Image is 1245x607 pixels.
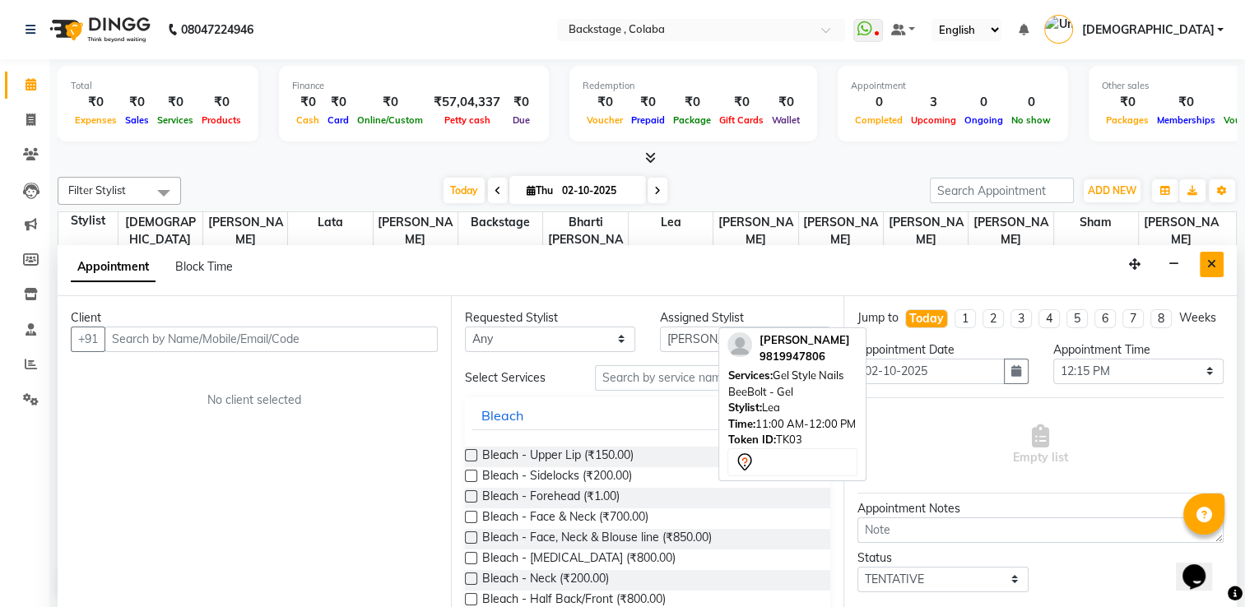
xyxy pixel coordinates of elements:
li: 4 [1038,309,1060,328]
span: Time: [727,417,755,430]
div: ₹0 [292,93,323,112]
div: ₹0 [669,93,715,112]
div: ₹0 [71,93,121,112]
span: Wallet [768,114,804,126]
span: Upcoming [907,114,960,126]
div: 11:00 AM-12:00 PM [727,416,857,433]
div: Stylist [58,212,118,229]
span: Today [444,178,485,203]
span: [PERSON_NAME] [884,212,968,250]
span: Backstage [458,212,542,233]
span: [PERSON_NAME] [759,333,849,346]
li: 7 [1122,309,1144,328]
span: Bleach - Forehead (₹1.00) [482,488,620,508]
span: Completed [851,114,907,126]
span: Products [197,114,245,126]
div: Weeks [1178,309,1215,327]
div: ₹0 [715,93,768,112]
span: [DEMOGRAPHIC_DATA] [118,212,202,250]
input: yyyy-mm-dd [857,359,1004,384]
span: Stylist: [727,401,761,414]
div: Appointment Notes [857,500,1224,517]
div: Total [71,79,245,93]
li: 3 [1010,309,1032,328]
span: Lea [629,212,713,233]
span: Filter Stylist [68,183,126,197]
span: Block Time [175,259,233,274]
button: +91 [71,327,105,352]
span: Token ID: [727,433,775,446]
span: Empty list [1013,424,1068,466]
div: ₹0 [583,93,627,112]
div: Lea [727,400,857,416]
span: Card [323,114,353,126]
div: Finance [292,79,536,93]
span: Bleach - Face & Neck (₹700.00) [482,508,648,529]
span: [PERSON_NAME] [374,212,458,250]
img: profile [727,332,752,357]
span: [DEMOGRAPHIC_DATA] [1081,21,1214,39]
li: 5 [1066,309,1088,328]
div: 9819947806 [759,349,849,365]
div: ₹0 [153,93,197,112]
div: ₹0 [1153,93,1219,112]
div: Today [909,310,944,327]
input: 2025-10-02 [557,178,639,203]
span: Due [509,114,534,126]
button: Bleach [472,401,825,430]
span: [PERSON_NAME] [203,212,287,250]
div: Appointment Time [1053,341,1224,359]
span: Prepaid [627,114,669,126]
div: Appointment [851,79,1055,93]
div: ₹0 [323,93,353,112]
div: Bleach [481,405,523,425]
span: Lata [288,212,372,233]
div: 0 [960,93,1007,112]
span: [PERSON_NAME] [799,212,883,250]
div: ₹0 [121,93,153,112]
div: ₹0 [768,93,804,112]
iframe: chat widget [1176,541,1229,591]
span: Gift Cards [715,114,768,126]
li: 2 [983,309,1004,328]
span: [PERSON_NAME] [1139,212,1224,250]
img: Umesh [1044,15,1073,44]
div: TK03 [727,432,857,448]
div: Status [857,549,1028,567]
div: Redemption [583,79,804,93]
li: 1 [955,309,976,328]
b: 08047224946 [181,7,253,53]
div: ₹0 [627,93,669,112]
div: 0 [851,93,907,112]
div: Assigned Stylist [660,309,830,327]
div: Requested Stylist [465,309,635,327]
div: ₹0 [507,93,536,112]
div: Jump to [857,309,899,327]
span: Cash [292,114,323,126]
span: Bleach - [MEDICAL_DATA] (₹800.00) [482,549,676,570]
span: Expenses [71,114,121,126]
li: 6 [1094,309,1116,328]
div: ₹0 [197,93,245,112]
span: [PERSON_NAME] [PERSON_NAME] [969,212,1052,285]
div: 0 [1007,93,1055,112]
div: 3 [907,93,960,112]
img: logo [42,7,155,53]
span: Package [669,114,715,126]
button: Close [1200,252,1224,277]
span: Online/Custom [353,114,427,126]
span: Memberships [1153,114,1219,126]
span: Sham [1054,212,1138,233]
span: [PERSON_NAME] [PERSON_NAME] [713,212,797,285]
input: Search by Name/Mobile/Email/Code [105,327,438,352]
li: 8 [1150,309,1172,328]
span: Sales [121,114,153,126]
div: ₹0 [353,93,427,112]
div: ₹57,04,337 [427,93,507,112]
span: Services [153,114,197,126]
div: No client selected [110,392,398,409]
span: Ongoing [960,114,1007,126]
button: ADD NEW [1084,179,1140,202]
input: Search Appointment [930,178,1074,203]
div: Client [71,309,438,327]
